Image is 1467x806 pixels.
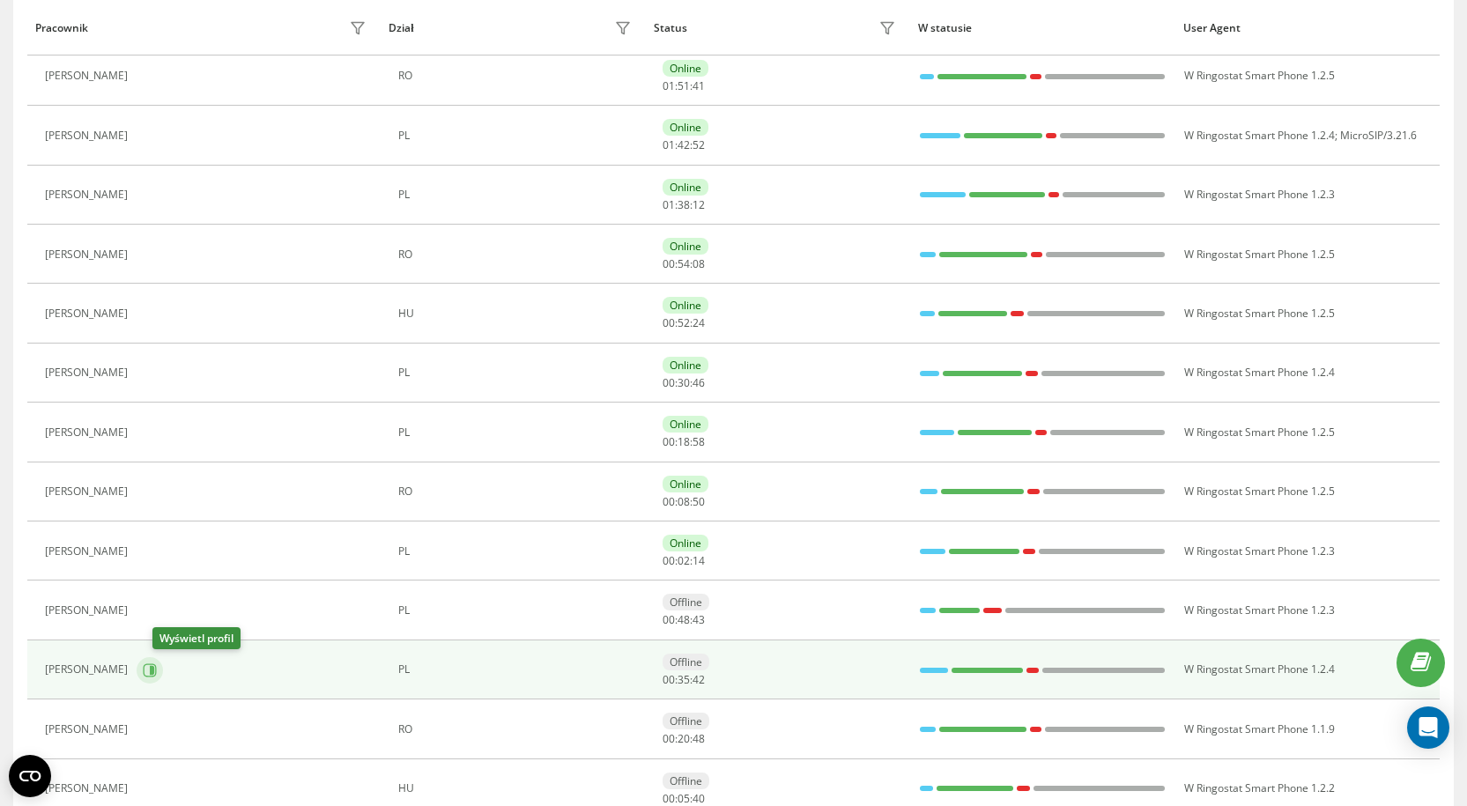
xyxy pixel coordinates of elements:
[678,78,690,93] span: 51
[398,129,636,142] div: PL
[693,256,705,271] span: 08
[663,476,708,492] div: Online
[1184,484,1335,499] span: W Ringostat Smart Phone 1.2.5
[398,663,636,676] div: PL
[678,197,690,212] span: 38
[678,494,690,509] span: 08
[398,307,636,320] div: HU
[663,297,708,314] div: Online
[1184,68,1335,83] span: W Ringostat Smart Phone 1.2.5
[398,70,636,82] div: RO
[663,238,708,255] div: Online
[398,366,636,379] div: PL
[663,594,709,610] div: Offline
[398,189,636,201] div: PL
[663,258,705,270] div: : :
[678,553,690,568] span: 02
[1184,187,1335,202] span: W Ringostat Smart Phone 1.2.3
[693,197,705,212] span: 12
[693,672,705,687] span: 42
[45,426,132,439] div: [PERSON_NAME]
[678,791,690,806] span: 05
[693,731,705,746] span: 48
[398,485,636,498] div: RO
[663,179,708,196] div: Online
[663,119,708,136] div: Online
[45,189,132,201] div: [PERSON_NAME]
[678,256,690,271] span: 54
[663,555,705,567] div: : :
[398,248,636,261] div: RO
[398,723,636,736] div: RO
[693,78,705,93] span: 41
[678,672,690,687] span: 35
[678,315,690,330] span: 52
[678,137,690,152] span: 42
[663,612,675,627] span: 00
[398,604,636,617] div: PL
[663,672,675,687] span: 00
[678,434,690,449] span: 18
[45,366,132,379] div: [PERSON_NAME]
[693,791,705,806] span: 40
[9,755,51,797] button: Open CMP widget
[663,674,705,686] div: : :
[693,612,705,627] span: 43
[663,614,705,626] div: : :
[35,22,88,34] div: Pracownik
[663,199,705,211] div: : :
[678,375,690,390] span: 30
[693,137,705,152] span: 52
[1184,365,1335,380] span: W Ringostat Smart Phone 1.2.4
[663,553,675,568] span: 00
[663,654,709,670] div: Offline
[1184,425,1335,440] span: W Ringostat Smart Phone 1.2.5
[693,494,705,509] span: 50
[1184,721,1335,736] span: W Ringostat Smart Phone 1.1.9
[1184,128,1335,143] span: W Ringostat Smart Phone 1.2.4
[398,426,636,439] div: PL
[45,248,132,261] div: [PERSON_NAME]
[678,612,690,627] span: 48
[663,436,705,448] div: : :
[654,22,687,34] div: Status
[663,791,675,806] span: 00
[398,545,636,558] div: PL
[45,485,132,498] div: [PERSON_NAME]
[693,315,705,330] span: 24
[398,782,636,795] div: HU
[678,731,690,746] span: 20
[663,315,675,330] span: 00
[45,663,132,676] div: [PERSON_NAME]
[663,793,705,805] div: : :
[45,129,132,142] div: [PERSON_NAME]
[1184,306,1335,321] span: W Ringostat Smart Phone 1.2.5
[693,375,705,390] span: 46
[1340,128,1417,143] span: MicroSIP/3.21.6
[1407,706,1449,749] div: Open Intercom Messenger
[663,535,708,551] div: Online
[663,78,675,93] span: 01
[663,434,675,449] span: 00
[45,723,132,736] div: [PERSON_NAME]
[663,496,705,508] div: : :
[663,375,675,390] span: 00
[45,545,132,558] div: [PERSON_NAME]
[663,197,675,212] span: 01
[693,434,705,449] span: 58
[663,494,675,509] span: 00
[663,773,709,789] div: Offline
[663,60,708,77] div: Online
[663,139,705,152] div: : :
[45,70,132,82] div: [PERSON_NAME]
[1183,22,1432,34] div: User Agent
[152,627,241,649] div: Wyświetl profil
[389,22,413,34] div: Dział
[663,713,709,729] div: Offline
[663,733,705,745] div: : :
[663,731,675,746] span: 00
[1184,247,1335,262] span: W Ringostat Smart Phone 1.2.5
[663,80,705,92] div: : :
[45,307,132,320] div: [PERSON_NAME]
[663,137,675,152] span: 01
